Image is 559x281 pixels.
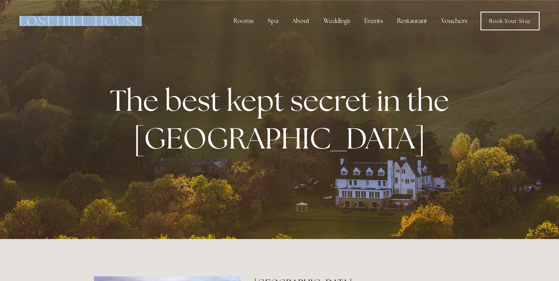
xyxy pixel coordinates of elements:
div: Spa [261,13,284,29]
div: Weddings [317,13,357,29]
strong: The best kept secret in the [GEOGRAPHIC_DATA] [110,81,455,157]
div: About [286,13,316,29]
img: Losehill House [19,16,142,26]
div: Events [358,13,389,29]
a: Book Your Stay [481,12,540,30]
div: Restaurant [391,13,434,29]
div: Rooms [227,13,260,29]
a: Vouchers [435,13,474,29]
